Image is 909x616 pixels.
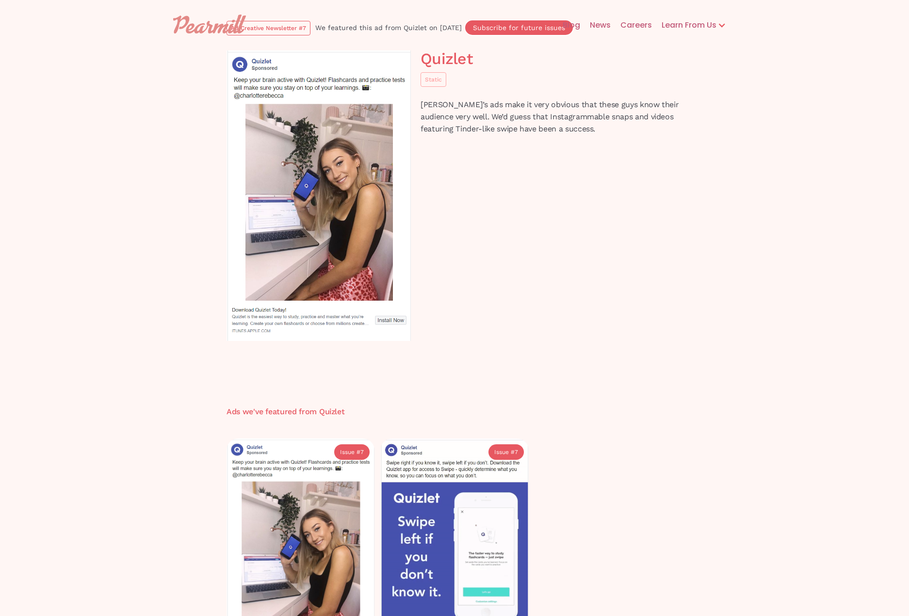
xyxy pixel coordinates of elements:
a: Issue #7 [488,444,524,460]
div: Static [425,75,442,84]
a: Careers [611,10,652,41]
div: Issue # [494,447,515,457]
h1: Quizlet [421,50,682,67]
a: News [580,10,611,41]
a: Issue #7 [334,444,370,460]
div: 7 [360,447,364,457]
h3: Ads we've featured from [227,407,319,416]
a: Blog [553,10,580,41]
h3: Quizlet [319,407,345,416]
div: Learn From Us [652,19,716,31]
p: [PERSON_NAME]’s ads make it very obvious that these guys know their audience very well. We’d gues... [421,99,682,135]
div: Issue # [340,447,360,457]
a: Static [421,72,446,87]
div: 7 [515,447,518,457]
div: Learn From Us [652,10,736,41]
